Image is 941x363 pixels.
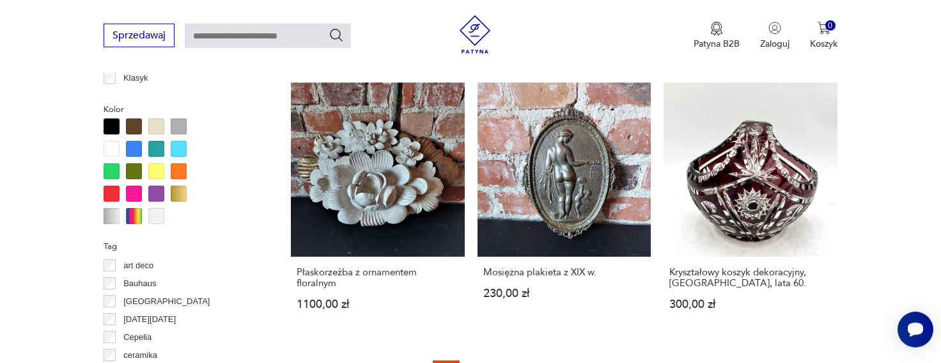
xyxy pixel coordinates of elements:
button: Szukaj [329,28,344,43]
p: ceramika [123,348,157,362]
a: Mosiężna plakieta z XIX w.Mosiężna plakieta z XIX w.230,00 zł [478,83,651,335]
h3: Płaskorzeźba z ornamentem floralnym [297,267,459,289]
button: Zaloguj [760,22,789,50]
p: Bauhaus [123,277,156,291]
h3: Mosiężna plakieta z XIX w. [483,267,646,278]
p: Koszyk [810,38,837,50]
p: [GEOGRAPHIC_DATA] [123,294,210,309]
button: Sprzedawaj [104,24,175,47]
img: Patyna - sklep z meblami i dekoracjami vintage [456,15,494,54]
p: 300,00 zł [669,299,832,310]
p: 230,00 zł [483,288,646,299]
img: Ikona medalu [710,22,723,36]
p: Zaloguj [760,38,789,50]
p: Kolor [104,102,260,117]
h3: Kryształowy koszyk dekoracyjny, [GEOGRAPHIC_DATA], lata 60. [669,267,832,289]
img: Ikonka użytkownika [768,22,781,35]
a: Ikona medaluPatyna B2B [694,22,740,50]
button: Patyna B2B [694,22,740,50]
a: Płaskorzeźba z ornamentem floralnymPłaskorzeźba z ornamentem floralnym1100,00 zł [291,83,465,335]
p: art deco [123,259,153,273]
p: Patyna B2B [694,38,740,50]
p: [DATE][DATE] [123,312,176,327]
p: Klasyk [123,71,148,85]
img: Ikona koszyka [818,22,830,35]
p: Tag [104,239,260,254]
div: 0 [825,20,836,31]
p: 1100,00 zł [297,299,459,310]
a: Sprzedawaj [104,32,175,41]
p: Cepelia [123,330,152,344]
a: Kryształowy koszyk dekoracyjny, Polska, lata 60.Kryształowy koszyk dekoracyjny, [GEOGRAPHIC_DATA]... [664,83,837,335]
button: 0Koszyk [810,22,837,50]
iframe: Smartsupp widget button [898,312,933,348]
